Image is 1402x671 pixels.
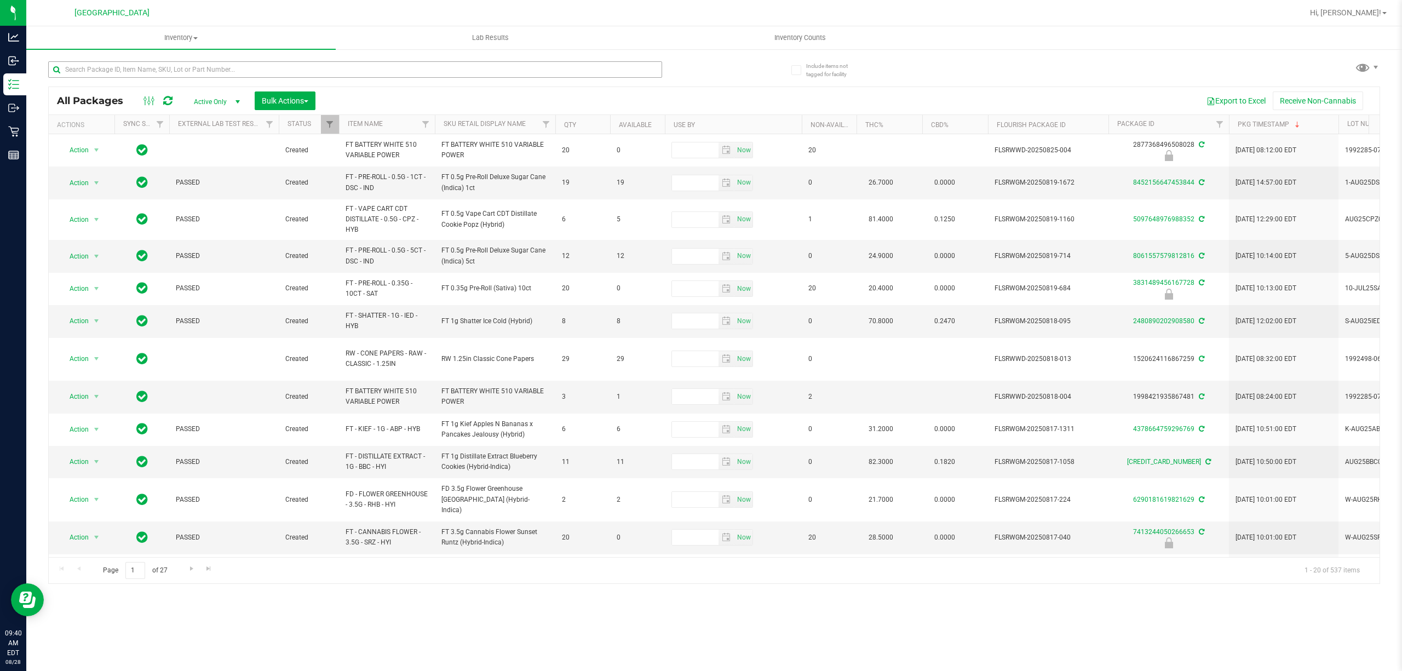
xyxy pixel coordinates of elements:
[645,26,955,49] a: Inventory Counts
[734,248,753,264] span: Set Current date
[719,422,734,437] span: select
[719,281,734,296] span: select
[734,351,753,367] span: Set Current date
[136,248,148,263] span: In Sync
[562,145,604,156] span: 20
[1133,215,1194,223] a: 5097648976988352
[176,424,272,434] span: PASSED
[734,313,753,329] span: Set Current date
[90,351,104,366] span: select
[346,527,428,548] span: FT - CANNABIS FLOWER - 3.5G - SRZ - HYI
[26,26,336,49] a: Inventory
[1197,425,1204,433] span: Sync from Compliance System
[617,316,658,326] span: 8
[48,61,662,78] input: Search Package ID, Item Name, SKU, Lot or Part Number...
[285,283,332,294] span: Created
[719,313,734,329] span: select
[863,211,899,227] span: 81.4000
[346,451,428,472] span: FT - DISTILLATE EXTRACT - 1G - BBC - HYI
[995,316,1102,326] span: FLSRWGM-20250818-095
[176,457,272,467] span: PASSED
[1236,177,1296,188] span: [DATE] 14:57:00 EDT
[60,212,89,227] span: Action
[60,492,89,507] span: Action
[617,145,658,156] span: 0
[1133,317,1194,325] a: 2480890202908580
[1197,317,1204,325] span: Sync from Compliance System
[8,55,19,66] inline-svg: Inbound
[176,214,272,225] span: PASSED
[617,392,658,402] span: 1
[8,102,19,113] inline-svg: Outbound
[60,281,89,296] span: Action
[562,283,604,294] span: 20
[90,422,104,437] span: select
[562,532,604,543] span: 20
[808,392,850,402] span: 2
[719,454,734,469] span: select
[863,313,899,329] span: 70.8000
[734,212,752,227] span: select
[734,175,752,191] span: select
[346,489,428,510] span: FD - FLOWER GREENHOUSE - 3.5G - RHB - HYI
[255,91,315,110] button: Bulk Actions
[929,175,961,191] span: 0.0000
[719,351,734,366] span: select
[288,120,311,128] a: Status
[57,95,134,107] span: All Packages
[94,562,176,579] span: Page of 27
[995,214,1102,225] span: FLSRWGM-20250819-1160
[617,354,658,364] span: 29
[136,175,148,190] span: In Sync
[929,280,961,296] span: 0.0000
[136,280,148,296] span: In Sync
[336,26,645,49] a: Lab Results
[1133,252,1194,260] a: 8061557579812816
[929,313,961,329] span: 0.2470
[995,424,1102,434] span: FLSRWGM-20250817-1311
[617,283,658,294] span: 0
[734,389,752,404] span: select
[321,115,339,134] a: Filter
[1236,283,1296,294] span: [DATE] 10:13:00 EDT
[929,421,961,437] span: 0.0000
[719,530,734,545] span: select
[808,495,850,505] span: 0
[734,211,753,227] span: Set Current date
[1133,179,1194,186] a: 8452156647453844
[441,283,549,294] span: FT 0.35g Pre-Roll (Sativa) 10ct
[90,454,104,469] span: select
[562,214,604,225] span: 6
[995,354,1102,364] span: FLSRWWD-20250818-013
[136,530,148,545] span: In Sync
[929,492,961,508] span: 0.0000
[136,211,148,227] span: In Sync
[734,175,753,191] span: Set Current date
[417,115,435,134] a: Filter
[863,454,899,470] span: 82.3000
[136,389,148,404] span: In Sync
[441,245,549,266] span: FT 0.5g Pre-Roll Deluxe Sugar Cane (Indica) 5ct
[734,142,753,158] span: Set Current date
[1197,141,1204,148] span: Sync from Compliance System
[734,281,752,296] span: select
[562,251,604,261] span: 12
[285,145,332,156] span: Created
[997,121,1066,129] a: Flourish Package ID
[562,457,604,467] span: 11
[808,316,850,326] span: 0
[1133,528,1194,536] a: 7413244050266653
[617,214,658,225] span: 5
[734,313,752,329] span: select
[734,492,753,508] span: Set Current date
[346,278,428,299] span: FT - PRE-ROLL - 0.35G - 10CT - SAT
[285,316,332,326] span: Created
[929,530,961,546] span: 0.0000
[617,177,658,188] span: 19
[1236,251,1296,261] span: [DATE] 10:14:00 EDT
[8,126,19,137] inline-svg: Retail
[90,530,104,545] span: select
[346,140,428,160] span: FT BATTERY WHITE 510 VARIABLE POWER
[1197,528,1204,536] span: Sync from Compliance System
[995,495,1102,505] span: FLSRWGM-20250817-224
